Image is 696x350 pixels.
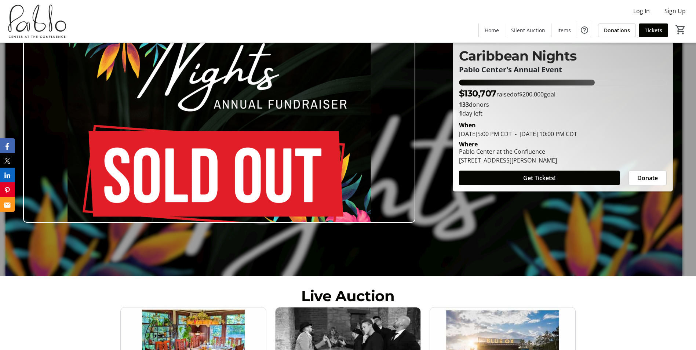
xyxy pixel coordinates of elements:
span: Tickets [645,26,662,34]
p: day left [459,109,667,118]
p: raised of goal [459,87,555,100]
span: Donate [637,174,658,182]
p: donors [459,100,667,109]
button: Donate [628,171,667,185]
a: Home [479,23,505,37]
div: 65.35394% of fundraising goal reached [459,80,667,85]
button: Get Tickets! [459,171,620,185]
img: Campaign CTA Media Photo [23,2,415,223]
div: Live Auction [301,285,394,307]
button: Log In [627,5,656,17]
span: Donations [604,26,630,34]
span: $200,000 [519,90,544,98]
b: 133 [459,101,469,109]
span: Get Tickets! [523,174,555,182]
span: Log In [633,7,650,15]
span: Caribbean Nights [459,48,577,64]
div: Pablo Center at the Confluence [459,147,557,156]
p: Pablo Center's Annual Event [459,66,667,74]
a: Silent Auction [505,23,551,37]
button: Cart [674,23,687,36]
img: Pablo Center's Logo [4,3,70,40]
a: Donations [598,23,636,37]
span: Sign Up [664,7,686,15]
span: - [512,130,520,138]
button: Sign Up [659,5,692,17]
div: [STREET_ADDRESS][PERSON_NAME] [459,156,557,165]
div: Where [459,141,478,147]
span: [DATE] 10:00 PM CDT [512,130,577,138]
div: When [459,121,476,130]
a: Tickets [639,23,668,37]
span: Home [485,26,499,34]
span: [DATE] 5:00 PM CDT [459,130,512,138]
span: 1 [459,109,462,117]
span: Items [557,26,571,34]
span: Silent Auction [511,26,545,34]
button: Help [577,23,592,37]
span: $130,707 [459,88,496,99]
a: Items [551,23,577,37]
